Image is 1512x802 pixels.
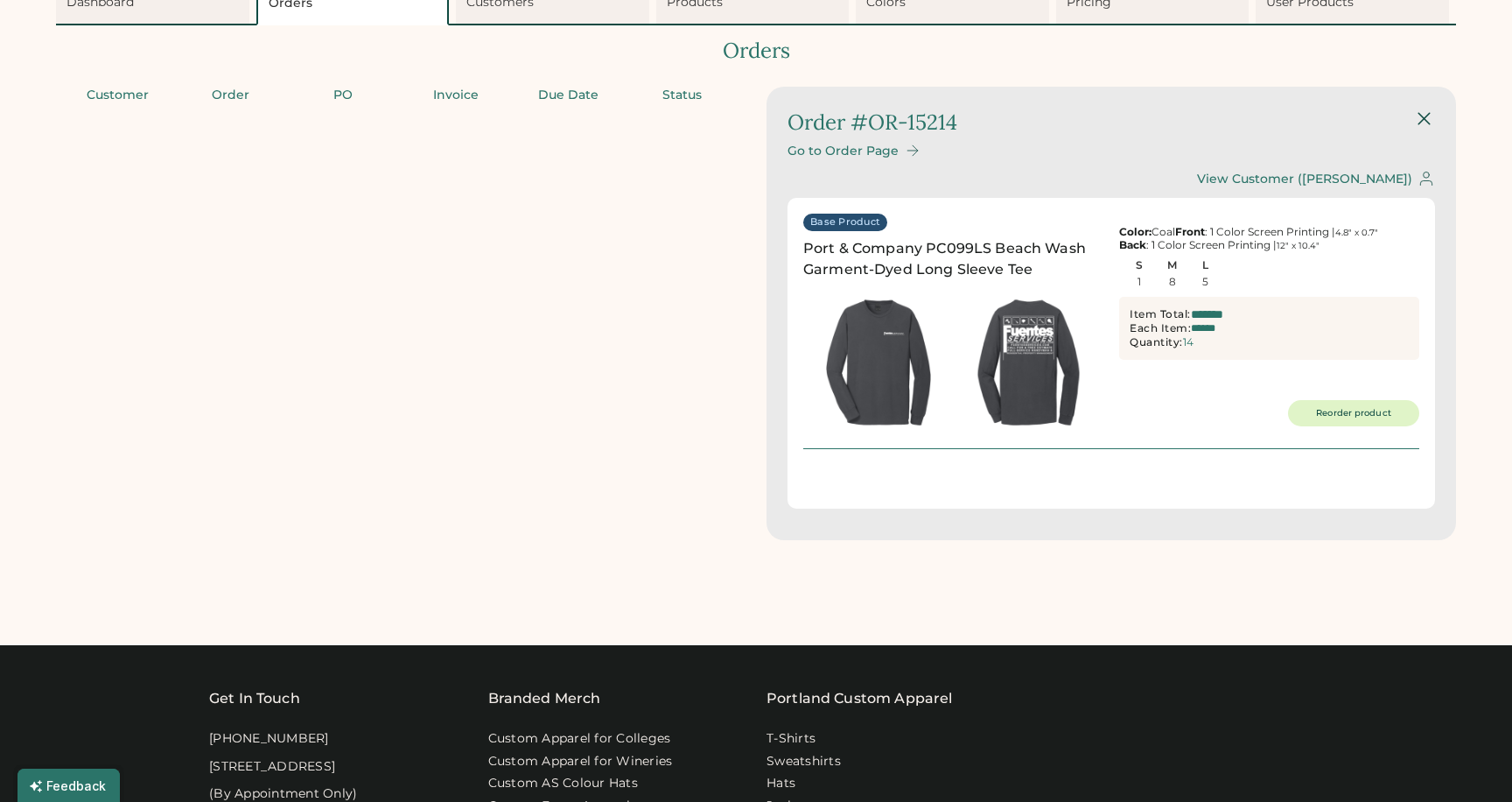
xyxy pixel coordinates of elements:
[1183,336,1193,348] div: 14
[630,87,735,104] div: Status
[488,688,601,709] div: Branded Merch
[488,730,671,748] a: Custom Apparel for Colleges
[1277,240,1319,251] font: 12" x 10.4"
[1169,276,1176,288] div: 8
[1130,335,1183,349] div: Quantity:
[1156,259,1188,271] div: M
[787,144,899,158] div: Go to Order Page
[517,87,619,104] div: Due Date
[1288,400,1419,426] button: Reorder product
[404,87,507,104] div: Invoice
[766,753,841,770] a: Sweatshirts
[209,730,329,748] div: [PHONE_NUMBER]
[1197,172,1412,186] div: View Customer ([PERSON_NAME])
[56,36,1456,66] div: Orders
[1119,238,1146,251] strong: Back
[803,238,1103,280] div: Port & Company PC099LS Beach Wash Garment-Dyed Long Sleeve Tee
[766,730,815,748] a: T-Shirts
[488,753,673,770] a: Custom Apparel for Wineries
[1175,225,1205,238] strong: Front
[209,688,300,709] div: Get In Touch
[209,758,335,776] div: [STREET_ADDRESS]
[954,287,1104,438] img: generate-image
[766,775,795,792] a: Hats
[803,287,954,438] img: generate-image
[1123,259,1155,271] div: S
[766,688,952,709] a: Portland Custom Apparel
[1130,321,1191,335] div: Each Item:
[787,108,957,137] div: Order #OR-15214
[179,87,282,104] div: Order
[1119,225,1419,253] div: Coal : 1 Color Screen Printing | : 1 Color Screen Printing |
[1202,276,1208,288] div: 5
[488,775,638,792] a: Custom AS Colour Hats
[1137,276,1141,288] div: 1
[1130,307,1191,321] div: Item Total:
[1119,225,1151,238] strong: Color:
[1335,227,1378,238] font: 4.8" x 0.7"
[1189,259,1221,271] div: L
[810,215,880,229] div: Base Product
[66,87,169,104] div: Customer
[292,87,395,104] div: PO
